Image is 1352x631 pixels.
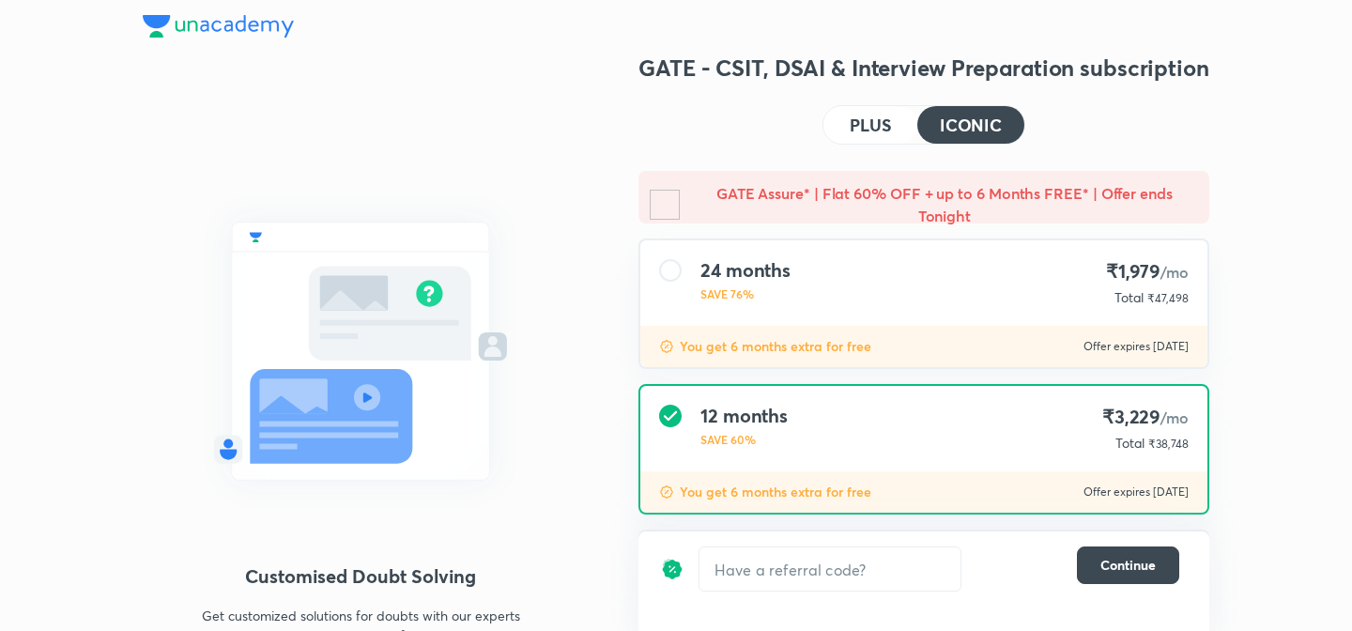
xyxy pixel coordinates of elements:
[1083,485,1189,500] p: Offer expires [DATE]
[1160,408,1189,427] span: /mo
[659,485,674,500] img: discount
[1114,288,1144,307] p: Total
[700,431,788,448] p: SAVE 60%
[1148,437,1189,451] span: ₹38,748
[659,339,674,354] img: discount
[680,483,871,501] p: You get 6 months extra for free
[1160,262,1189,282] span: /mo
[940,116,1002,133] h4: ICONIC
[850,116,891,133] h4: PLUS
[1106,259,1189,285] h4: ₹1,979
[700,405,788,427] h4: 12 months
[650,190,680,220] img: -
[691,182,1198,227] h5: GATE Assure* | Flat 60% OFF + up to 6 Months FREE* | Offer ends Tonight
[638,53,1209,83] h3: GATE - CSIT, DSAI & Interview Preparation subscription
[680,337,871,356] p: You get 6 months extra for free
[143,562,578,591] h4: Customised Doubt Solving
[1102,405,1189,430] h4: ₹3,229
[1147,291,1189,305] span: ₹47,498
[1100,556,1156,575] span: Continue
[823,106,917,144] button: PLUS
[700,285,791,302] p: SAVE 76%
[917,106,1024,144] button: ICONIC
[661,546,684,592] img: discount
[1083,339,1189,354] p: Offer expires [DATE]
[700,259,791,282] h4: 24 months
[699,547,960,592] input: Have a referral code?
[143,15,294,38] img: Company Logo
[1077,546,1179,584] button: Continue
[1115,434,1145,453] p: Total
[143,188,578,515] img: LMP_1_7e6dc2762e.svg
